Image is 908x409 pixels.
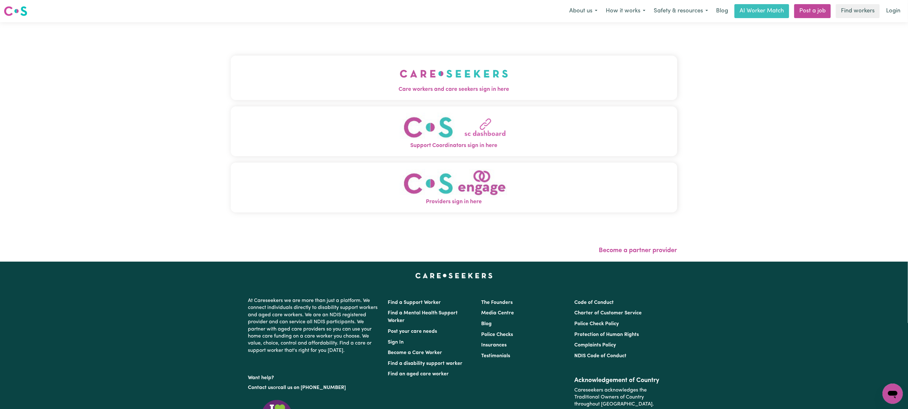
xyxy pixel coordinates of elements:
button: Safety & resources [650,4,712,18]
span: Providers sign in here [231,198,677,206]
a: Find workers [836,4,880,18]
a: Testimonials [481,353,510,359]
a: Police Checks [481,332,513,337]
a: AI Worker Match [734,4,789,18]
a: Post a job [794,4,831,18]
a: Insurances [481,343,507,348]
h2: Acknowledgement of Country [574,377,660,384]
button: How it works [602,4,650,18]
a: Find a Mental Health Support Worker [388,311,458,323]
a: Find an aged care worker [388,372,449,377]
a: Police Check Policy [574,321,619,326]
a: Become a partner provider [599,247,677,254]
a: Code of Conduct [574,300,614,305]
a: call us on [PHONE_NUMBER] [278,385,346,390]
a: Blog [481,321,492,326]
a: Charter of Customer Service [574,311,642,316]
span: Support Coordinators sign in here [231,142,677,150]
p: or [248,382,380,394]
a: Complaints Policy [574,343,616,348]
a: Find a disability support worker [388,361,463,366]
a: The Founders [481,300,513,305]
a: Media Centre [481,311,514,316]
a: Find a Support Worker [388,300,441,305]
a: Careseekers home page [415,273,493,278]
a: Login [882,4,904,18]
a: Blog [712,4,732,18]
span: Care workers and care seekers sign in here [231,85,677,94]
a: Sign In [388,340,404,345]
a: Careseekers logo [4,4,27,18]
iframe: Button to launch messaging window, conversation in progress [883,384,903,404]
p: At Careseekers we are more than just a platform. We connect individuals directly to disability su... [248,295,380,357]
p: Want help? [248,372,380,381]
img: Careseekers logo [4,5,27,17]
button: Support Coordinators sign in here [231,106,677,156]
button: About us [565,4,602,18]
button: Care workers and care seekers sign in here [231,56,677,100]
button: Providers sign in here [231,163,677,212]
a: Become a Care Worker [388,350,442,355]
a: NDIS Code of Conduct [574,353,626,359]
a: Protection of Human Rights [574,332,639,337]
a: Contact us [248,385,273,390]
a: Post your care needs [388,329,437,334]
